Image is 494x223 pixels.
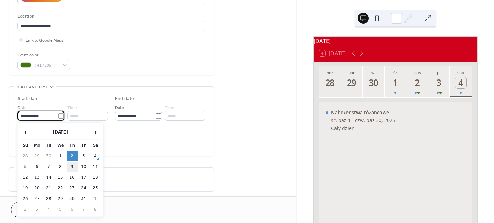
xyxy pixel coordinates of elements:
td: 28 [20,151,31,161]
div: pon [343,70,361,75]
td: 30 [67,194,78,204]
th: Su [20,140,31,150]
td: 22 [55,183,66,193]
div: sob [452,70,470,75]
div: śr [387,70,404,75]
td: 3 [78,151,89,161]
td: 18 [90,172,101,182]
span: Date [17,104,27,111]
div: 2 [412,77,423,88]
button: pon29 [341,66,363,97]
button: czw2 [406,66,428,97]
td: 2 [20,204,31,214]
div: ndz [321,70,339,75]
div: śr, paź 1 - czw, paź 30, 2025 [331,117,395,124]
td: 13 [32,172,43,182]
td: 8 [55,162,66,172]
td: 27 [32,194,43,204]
div: wt [365,70,383,75]
th: Th [67,140,78,150]
td: 16 [67,172,78,182]
div: 28 [325,77,336,88]
td: 25 [90,183,101,193]
td: 8 [90,204,101,214]
td: 1 [90,194,101,204]
span: Date [115,104,124,111]
div: Start date [17,95,39,103]
td: 12 [20,172,31,182]
td: 14 [43,172,54,182]
span: Time [67,104,77,111]
button: śr1 [385,66,407,97]
div: [DATE] [314,37,477,45]
button: sob4 [450,66,472,97]
span: Time [165,104,174,111]
span: Date and time [17,84,48,91]
td: 9 [67,162,78,172]
div: Event color [17,52,69,59]
button: ndz28 [319,66,341,97]
div: 3 [433,77,445,88]
div: 1 [390,77,401,88]
div: End date [115,95,134,103]
td: 1 [55,151,66,161]
th: We [55,140,66,150]
div: Location [17,13,204,20]
td: 26 [20,194,31,204]
td: 19 [20,183,31,193]
span: #417505FF [34,62,59,69]
td: 5 [55,204,66,214]
td: 31 [78,194,89,204]
td: 20 [32,183,43,193]
span: › [90,125,101,139]
td: 23 [67,183,78,193]
td: 4 [90,151,101,161]
div: 29 [346,77,357,88]
td: 10 [78,162,89,172]
td: 3 [32,204,43,214]
div: Nabożeństwa różańcowe [331,109,395,116]
td: 29 [32,151,43,161]
span: Link to Google Maps [26,37,63,44]
div: 30 [368,77,379,88]
td: 4 [43,204,54,214]
td: 29 [55,194,66,204]
div: czw [408,70,426,75]
button: wt30 [363,66,385,97]
td: 6 [67,204,78,214]
td: 11 [90,162,101,172]
th: Tu [43,140,54,150]
td: 6 [32,162,43,172]
td: 5 [20,162,31,172]
div: 4 [455,77,467,88]
td: 28 [43,194,54,204]
td: 30 [43,151,54,161]
td: 17 [78,172,89,182]
td: 7 [78,204,89,214]
th: Mo [32,140,43,150]
td: 24 [78,183,89,193]
div: pt [430,70,448,75]
td: 2 [67,151,78,161]
th: Fr [78,140,89,150]
th: Sa [90,140,101,150]
div: Cały dzień [331,125,395,131]
td: 21 [43,183,54,193]
span: ‹ [20,125,31,139]
button: Cancel [11,202,53,217]
button: pt3 [428,66,450,97]
th: [DATE] [32,125,89,140]
td: 7 [43,162,54,172]
td: 15 [55,172,66,182]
